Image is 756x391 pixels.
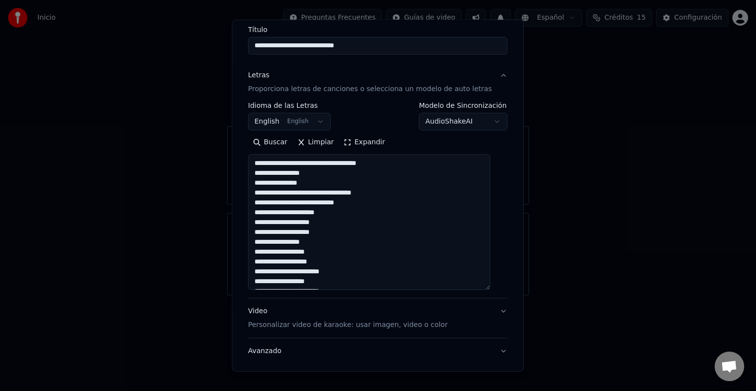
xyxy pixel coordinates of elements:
button: VideoPersonalizar video de karaoke: usar imagen, video o color [248,298,507,338]
button: Expandir [339,134,390,150]
button: LetrasProporciona letras de canciones o selecciona un modelo de auto letras [248,63,507,102]
p: Proporciona letras de canciones o selecciona un modelo de auto letras [248,84,492,94]
label: Título [248,26,507,33]
button: Limpiar [292,134,339,150]
div: Video [248,306,447,330]
label: Idioma de las Letras [248,102,331,109]
button: Avanzado [248,338,507,364]
p: Personalizar video de karaoke: usar imagen, video o color [248,320,447,330]
label: Modelo de Sincronización [419,102,508,109]
div: LetrasProporciona letras de canciones o selecciona un modelo de auto letras [248,102,507,298]
button: Buscar [248,134,292,150]
div: Letras [248,70,269,80]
